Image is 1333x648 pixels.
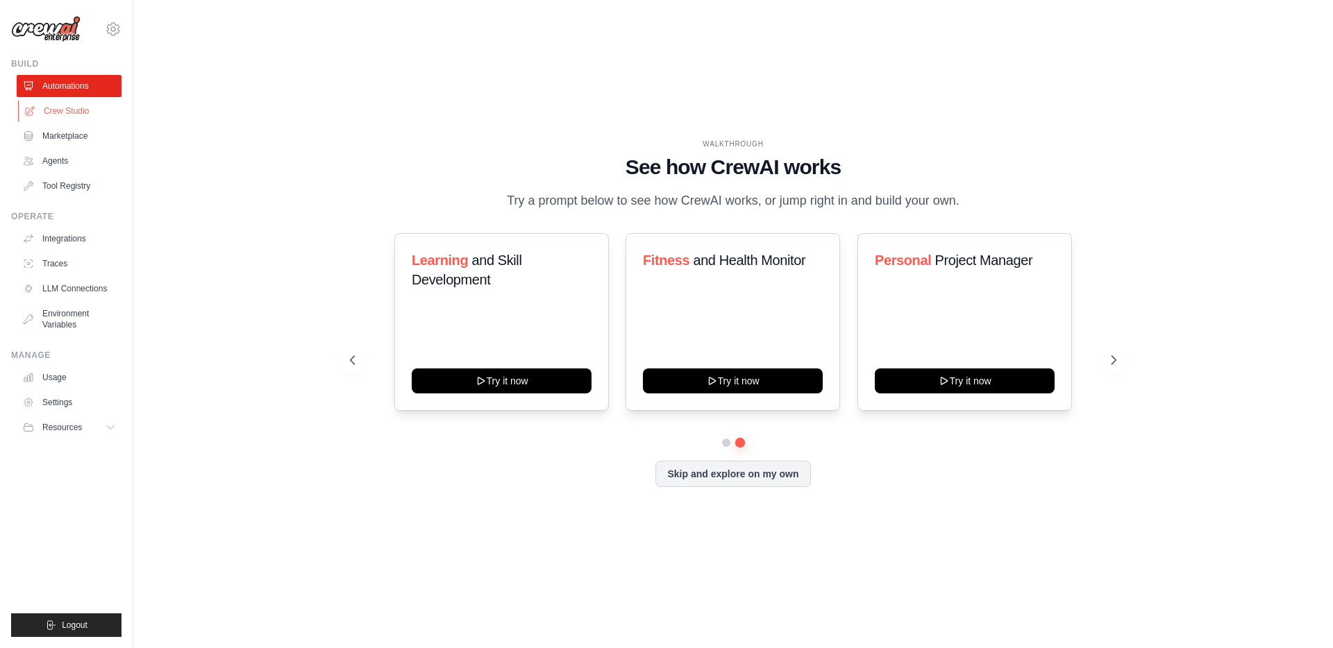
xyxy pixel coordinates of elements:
[11,211,121,222] div: Operate
[42,422,82,433] span: Resources
[643,253,689,268] span: Fitness
[17,278,121,300] a: LLM Connections
[17,302,121,336] a: Environment Variables
[17,228,121,250] a: Integrations
[11,613,121,637] button: Logout
[643,368,823,393] button: Try it now
[17,253,121,275] a: Traces
[11,350,121,361] div: Manage
[17,391,121,413] a: Settings
[17,125,121,147] a: Marketplace
[350,155,1116,180] h1: See how CrewAI works
[1264,581,1333,648] div: 聊天小组件
[17,175,121,197] a: Tool Registry
[62,620,87,631] span: Logout
[350,139,1116,149] div: WALKTHROUGH
[412,253,468,268] span: Learning
[875,368,1055,393] button: Try it now
[17,75,121,97] a: Automations
[875,253,931,268] span: Personal
[18,100,123,122] a: Crew Studio
[17,150,121,172] a: Agents
[11,16,81,42] img: Logo
[655,461,810,487] button: Skip and explore on my own
[412,368,592,393] button: Try it now
[500,191,966,211] p: Try a prompt below to see how CrewAI works, or jump right in and build your own.
[934,253,1032,268] span: Project Manager
[1264,581,1333,648] iframe: Chat Widget
[17,366,121,389] a: Usage
[694,253,806,268] span: and Health Monitor
[17,416,121,438] button: Resources
[11,58,121,69] div: Build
